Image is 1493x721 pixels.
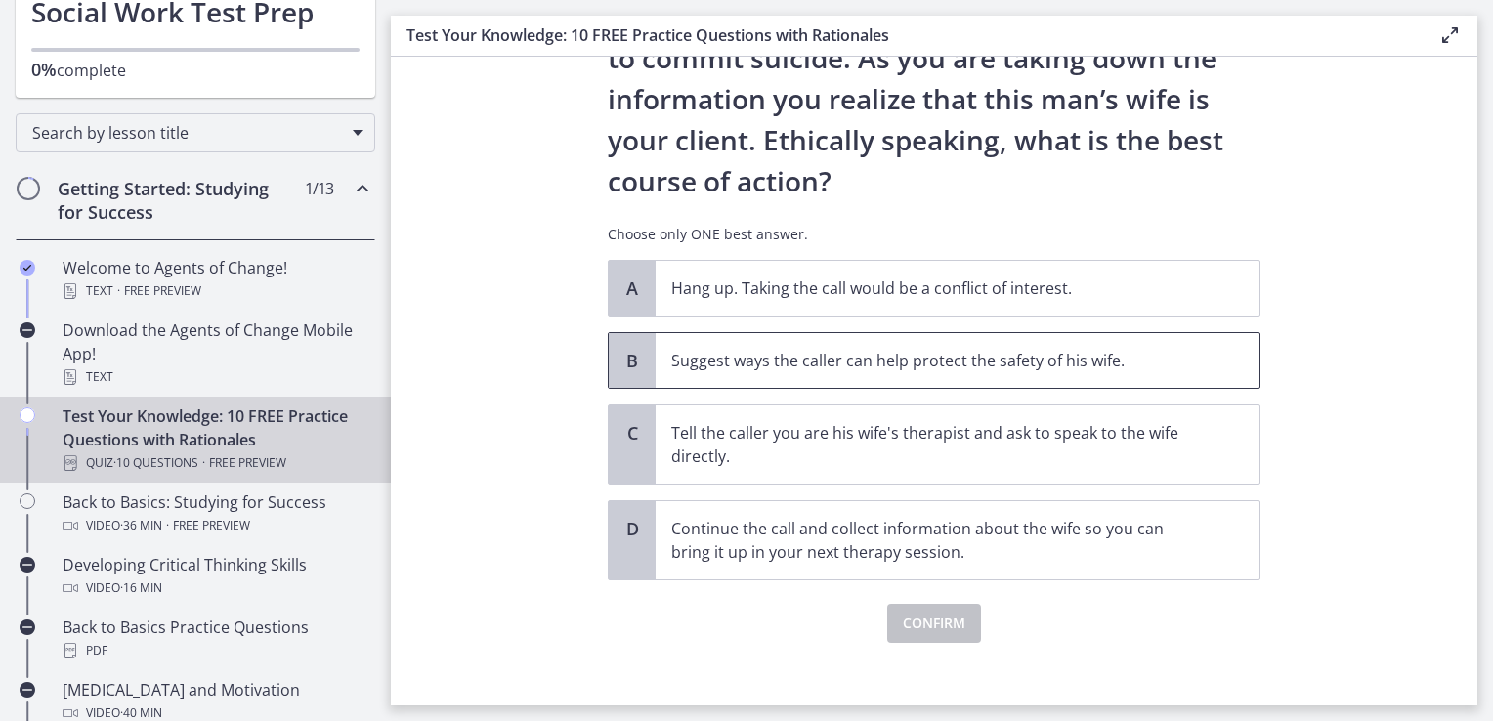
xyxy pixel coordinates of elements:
[166,514,169,537] span: ·
[63,553,367,600] div: Developing Critical Thinking Skills
[202,451,205,475] span: ·
[63,639,367,662] div: PDF
[671,421,1205,468] p: Tell the caller you are his wife's therapist and ask to speak to the wife directly.
[620,517,644,540] span: D
[124,279,201,303] span: Free preview
[63,256,367,303] div: Welcome to Agents of Change!
[117,279,120,303] span: ·
[63,615,367,662] div: Back to Basics Practice Questions
[63,365,367,389] div: Text
[63,451,367,475] div: Quiz
[173,514,250,537] span: Free preview
[209,451,286,475] span: Free preview
[120,576,162,600] span: · 16 min
[31,58,57,81] span: 0%
[32,122,343,144] span: Search by lesson title
[113,451,198,475] span: · 10 Questions
[608,225,1260,244] p: Choose only ONE best answer.
[887,604,981,643] button: Confirm
[58,177,296,224] h2: Getting Started: Studying for Success
[406,23,1407,47] h3: Test Your Knowledge: 10 FREE Practice Questions with Rationales
[305,177,333,200] span: 1 / 13
[620,349,644,372] span: B
[63,514,367,537] div: Video
[671,349,1205,372] p: Suggest ways the caller can help protect the safety of his wife.
[120,514,162,537] span: · 36 min
[63,490,367,537] div: Back to Basics: Studying for Success
[63,279,367,303] div: Text
[671,517,1205,564] p: Continue the call and collect information about the wife so you can bring it up in your next ther...
[63,576,367,600] div: Video
[63,318,367,389] div: Download the Agents of Change Mobile App!
[620,276,644,300] span: A
[20,260,35,276] i: Completed
[16,113,375,152] div: Search by lesson title
[620,421,644,445] span: C
[671,276,1205,300] p: Hang up. Taking the call would be a conflict of interest.
[63,404,367,475] div: Test Your Knowledge: 10 FREE Practice Questions with Rationales
[31,58,360,82] p: complete
[903,612,965,635] span: Confirm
